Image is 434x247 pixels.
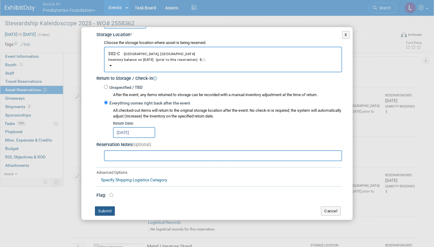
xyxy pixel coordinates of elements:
[113,121,342,126] div: Return Date:
[96,193,106,198] span: Flag:
[104,40,342,46] div: Choose the storage location where asset is being reserved.
[120,52,195,56] span: [GEOGRAPHIC_DATA], [GEOGRAPHIC_DATA]
[321,206,341,216] button: Cancel
[132,142,151,147] span: (optional)
[104,47,342,72] button: 302-C[GEOGRAPHIC_DATA], [GEOGRAPHIC_DATA]Inventory balance on [DATE] (prior to this reservation):0
[104,91,342,98] div: After the event, any items returned to storage can be recorded with a manual inventory adjustment...
[113,108,342,119] div: All checked-out items will return to the original storage location after the event. No check-in i...
[342,31,350,39] button: X
[96,170,342,176] div: Advanced Options
[108,57,338,62] div: Inventory balance on [DATE] (prior to this reservation):
[108,85,143,91] label: Unspecified / TBD
[199,58,207,62] span: 0
[101,177,167,182] a: Specify Shipping Logistics Category
[96,142,342,148] div: Reservation Notes
[96,74,342,82] div: Return to Storage / Check-in
[95,206,115,216] button: Submit
[108,100,190,106] label: Everything comes right back after the event
[96,30,342,38] div: Storage Location
[113,127,155,138] input: Return Date
[108,51,338,62] span: 302-C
